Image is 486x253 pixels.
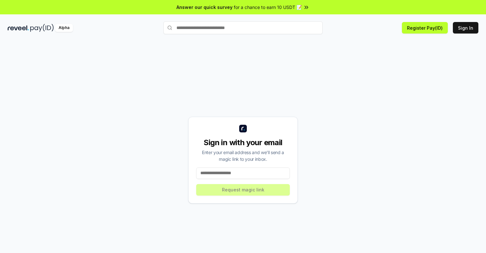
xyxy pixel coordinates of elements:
div: Enter your email address and we’ll send a magic link to your inbox. [196,149,290,162]
span: Answer our quick survey [176,4,232,11]
div: Alpha [55,24,73,32]
span: for a chance to earn 10 USDT 📝 [234,4,302,11]
button: Register Pay(ID) [402,22,448,33]
img: reveel_dark [8,24,29,32]
div: Sign in with your email [196,138,290,148]
img: logo_small [239,125,247,132]
img: pay_id [30,24,54,32]
button: Sign In [453,22,478,33]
